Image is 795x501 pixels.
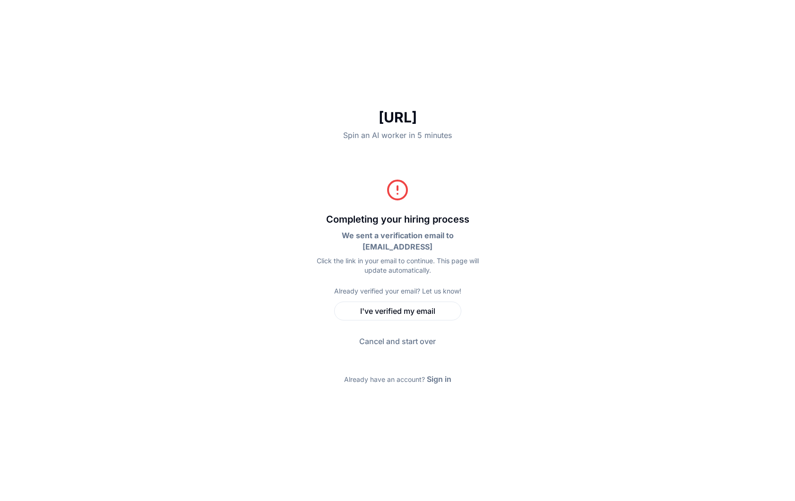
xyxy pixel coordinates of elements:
button: I've verified my email [334,302,461,320]
strong: We sent a verification email to [EMAIL_ADDRESS] [342,231,454,251]
p: Spin an AI worker in 5 minutes [292,130,503,141]
button: Sign in [427,373,451,385]
button: Cancel and start over [348,332,447,351]
div: Already have an account? [344,373,451,385]
p: Click the link in your email to continue. This page will update automatically. [307,256,488,275]
h2: Completing your hiring process [307,213,488,226]
p: Already verified your email? Let us know! [334,286,461,296]
h1: [URL] [292,109,503,126]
